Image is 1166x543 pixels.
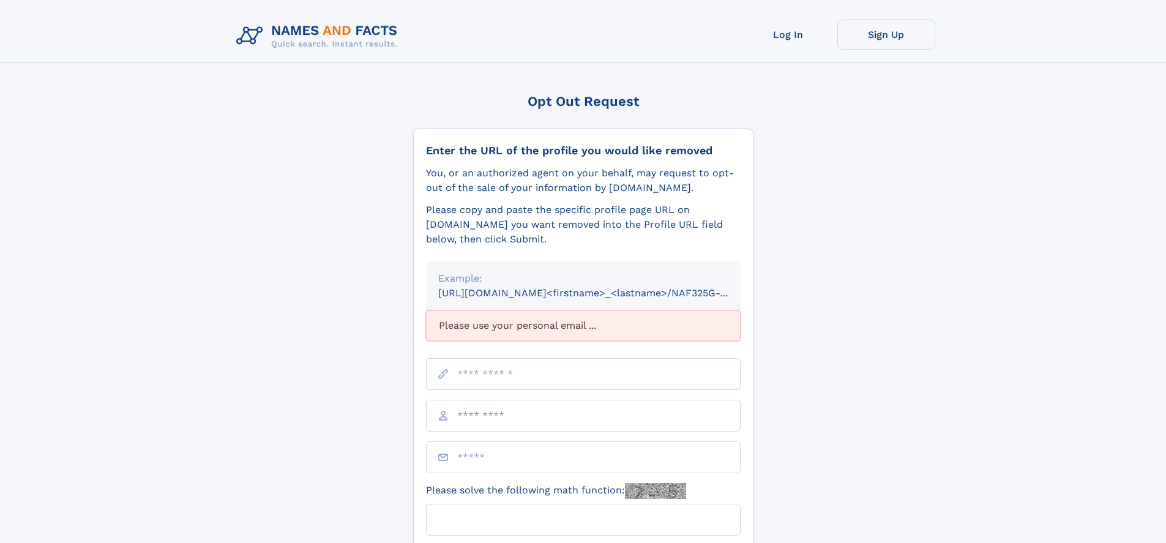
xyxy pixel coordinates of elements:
img: Logo Names and Facts [231,20,408,53]
label: Please solve the following math function: [426,483,686,499]
a: Log In [739,20,837,50]
div: Please use your personal email ... [426,310,741,341]
div: Enter the URL of the profile you would like removed [426,144,741,157]
a: Sign Up [837,20,935,50]
div: Example: [438,271,728,286]
div: Opt Out Request [413,94,753,109]
div: Please copy and paste the specific profile page URL on [DOMAIN_NAME] you want removed into the Pr... [426,203,741,247]
small: [URL][DOMAIN_NAME]<firstname>_<lastname>/NAF325G-xxxxxxxx [438,287,764,299]
div: You, or an authorized agent on your behalf, may request to opt-out of the sale of your informatio... [426,166,741,195]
